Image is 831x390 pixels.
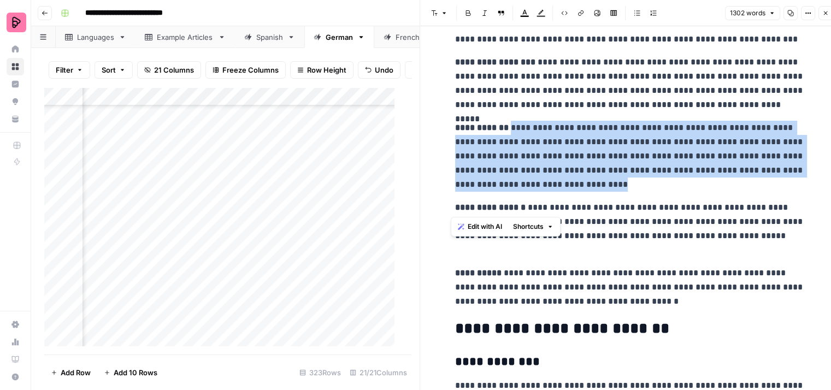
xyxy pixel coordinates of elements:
button: 21 Columns [137,61,201,79]
button: Workspace: Preply [7,9,24,36]
a: Opportunities [7,93,24,110]
div: German [326,32,353,43]
span: 21 Columns [154,64,194,75]
span: Undo [375,64,393,75]
button: Filter [49,61,90,79]
a: Your Data [7,110,24,128]
button: Add Row [44,364,97,381]
a: Learning Hub [7,351,24,368]
div: French [396,32,420,43]
a: Browse [7,58,24,75]
a: Home [7,40,24,58]
span: Add 10 Rows [114,367,157,378]
button: Sort [95,61,133,79]
a: German [304,26,374,48]
span: Shortcuts [513,222,544,232]
button: Freeze Columns [205,61,286,79]
button: Row Height [290,61,353,79]
a: Usage [7,333,24,351]
button: Add 10 Rows [97,364,164,381]
img: Preply Logo [7,13,26,32]
button: Undo [358,61,400,79]
div: Spanish [256,32,283,43]
a: Languages [56,26,135,48]
span: 1302 words [730,8,765,18]
div: Example Articles [157,32,214,43]
a: Settings [7,316,24,333]
span: Row Height [307,64,346,75]
button: Edit with AI [453,220,506,234]
a: Spanish [235,26,304,48]
a: Example Articles [135,26,235,48]
div: Languages [77,32,114,43]
span: Freeze Columns [222,64,279,75]
div: 323 Rows [295,364,345,381]
button: Shortcuts [509,220,558,234]
span: Sort [102,64,116,75]
a: French [374,26,441,48]
a: Insights [7,75,24,93]
button: 1302 words [725,6,780,20]
div: 21/21 Columns [345,364,411,381]
span: Edit with AI [468,222,502,232]
span: Add Row [61,367,91,378]
span: Filter [56,64,73,75]
button: Help + Support [7,368,24,386]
